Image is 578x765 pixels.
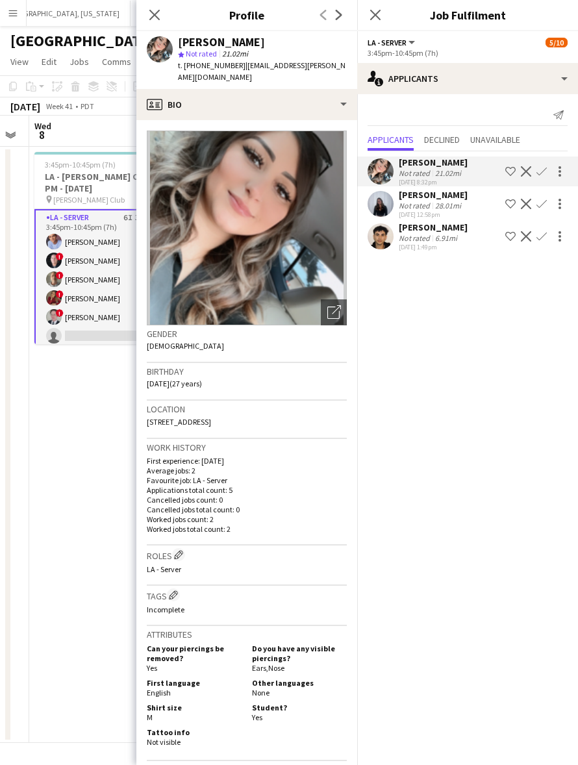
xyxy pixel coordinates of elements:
div: [DATE] 8:32pm [399,178,468,186]
div: 28.01mi [433,201,464,210]
span: [DATE] (27 years) [147,379,202,388]
span: 3:45pm-10:45pm (7h) [45,160,116,169]
span: 8 [32,127,51,142]
span: Week 41 [43,101,75,111]
span: M [147,712,153,722]
span: English [147,688,171,697]
p: First experience: [DATE] [147,456,347,466]
div: Open photos pop-in [321,299,347,325]
div: [PERSON_NAME] [399,157,468,168]
span: Jobs [69,56,89,68]
span: LA - Server [147,564,181,574]
h1: [GEOGRAPHIC_DATA], [GEOGRAPHIC_DATA] [10,31,308,51]
a: Comms [97,53,136,70]
h5: First language [147,678,242,688]
span: Yes [147,663,157,673]
span: ! [56,271,64,279]
h5: Do you have any visible piercings? [252,644,347,663]
span: ! [56,290,64,298]
span: None [252,688,270,697]
a: View [5,53,34,70]
button: [GEOGRAPHIC_DATA], [US_STATE] [131,1,266,26]
span: | [EMAIL_ADDRESS][PERSON_NAME][DOMAIN_NAME] [178,60,346,82]
span: Not rated [186,49,217,58]
span: Wed [34,120,51,132]
h3: Location [147,403,347,415]
span: Not visible [147,737,181,747]
h5: Shirt size [147,703,242,712]
img: Crew avatar or photo [147,131,347,325]
h3: Tags [147,588,347,602]
div: [PERSON_NAME] [399,189,468,201]
div: Bio [136,89,357,120]
span: 5/10 [546,38,568,47]
h3: Profile [136,6,357,23]
p: Applications total count: 5 [147,485,347,495]
h3: Job Fulfilment [357,6,578,23]
div: [DATE] 12:58pm [399,210,468,219]
p: Incomplete [147,605,347,614]
h5: Can your piercings be removed? [147,644,242,663]
h3: Birthday [147,366,347,377]
div: 3:45pm-10:45pm (7h) [368,48,568,58]
h5: Student? [252,703,347,712]
h5: Other languages [252,678,347,688]
p: Cancelled jobs total count: 0 [147,505,347,514]
div: Applicants [357,63,578,94]
h3: Roles [147,548,347,562]
app-card-role: LA - Server6I3A5/103:45pm-10:45pm (7h)[PERSON_NAME]![PERSON_NAME]![PERSON_NAME]![PERSON_NAME]![PE... [34,209,180,425]
div: 21.02mi [433,168,464,178]
span: Ears , [252,663,268,673]
span: Applicants [368,135,414,144]
p: Favourite job: LA - Server [147,475,347,485]
span: 21.02mi [220,49,251,58]
h3: Work history [147,442,347,453]
h3: Attributes [147,629,347,640]
h3: LA - [PERSON_NAME] Club - PM - [DATE] [34,171,180,194]
span: [STREET_ADDRESS] [147,417,211,427]
div: Not rated [399,201,433,210]
h3: Gender [147,328,347,340]
span: Edit [42,56,57,68]
div: [PERSON_NAME] [399,221,468,233]
div: Not rated [399,168,433,178]
span: Declined [424,135,460,144]
div: [DATE] 1:49pm [399,243,468,251]
span: t. [PHONE_NUMBER] [178,60,245,70]
span: ! [56,309,64,317]
button: LA - Server [368,38,417,47]
span: Nose [268,663,284,673]
div: [DATE] [10,100,40,113]
span: View [10,56,29,68]
app-job-card: 3:45pm-10:45pm (7h)5/10LA - [PERSON_NAME] Club - PM - [DATE] [PERSON_NAME] Club1 RoleLA - Server6... [34,152,180,344]
div: 6.91mi [433,233,460,243]
a: Jobs [64,53,94,70]
div: [PERSON_NAME] [178,36,265,48]
p: Worked jobs count: 2 [147,514,347,524]
span: [PERSON_NAME] Club [53,195,125,205]
h5: Tattoo info [147,727,242,737]
span: Unavailable [470,135,520,144]
span: [DEMOGRAPHIC_DATA] [147,341,224,351]
span: LA - Server [368,38,407,47]
p: Worked jobs total count: 2 [147,524,347,534]
span: Yes [252,712,262,722]
div: Not rated [399,233,433,243]
p: Cancelled jobs count: 0 [147,495,347,505]
p: Average jobs: 2 [147,466,347,475]
span: Comms [102,56,131,68]
div: PDT [81,101,94,111]
span: ! [56,253,64,260]
a: Edit [36,53,62,70]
